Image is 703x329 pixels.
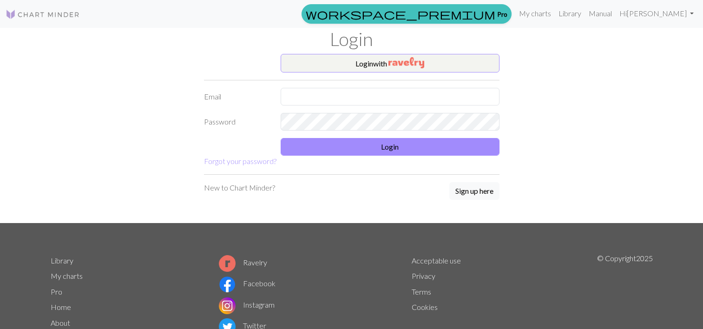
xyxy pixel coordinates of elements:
img: Ravelry logo [219,255,236,272]
a: Ravelry [219,258,267,267]
a: Manual [585,4,616,23]
a: Acceptable use [412,256,461,265]
span: workspace_premium [306,7,495,20]
a: Pro [51,287,62,296]
h1: Login [45,28,658,50]
p: New to Chart Minder? [204,182,275,193]
a: My charts [51,271,83,280]
img: Logo [6,9,80,20]
a: About [51,318,70,327]
a: Pro [302,4,512,24]
a: Library [51,256,73,265]
a: Library [555,4,585,23]
label: Email [198,88,275,105]
a: My charts [515,4,555,23]
label: Password [198,113,275,131]
button: Login [281,138,499,156]
a: Privacy [412,271,435,280]
a: Forgot your password? [204,157,276,165]
button: Sign up here [449,182,499,200]
a: Sign up here [449,182,499,201]
img: Instagram logo [219,297,236,314]
a: Facebook [219,279,276,288]
img: Ravelry [388,57,424,68]
a: Instagram [219,300,275,309]
a: Cookies [412,303,438,311]
button: Loginwith [281,54,499,72]
a: Home [51,303,71,311]
img: Facebook logo [219,276,236,293]
a: Hi[PERSON_NAME] [616,4,697,23]
a: Terms [412,287,431,296]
